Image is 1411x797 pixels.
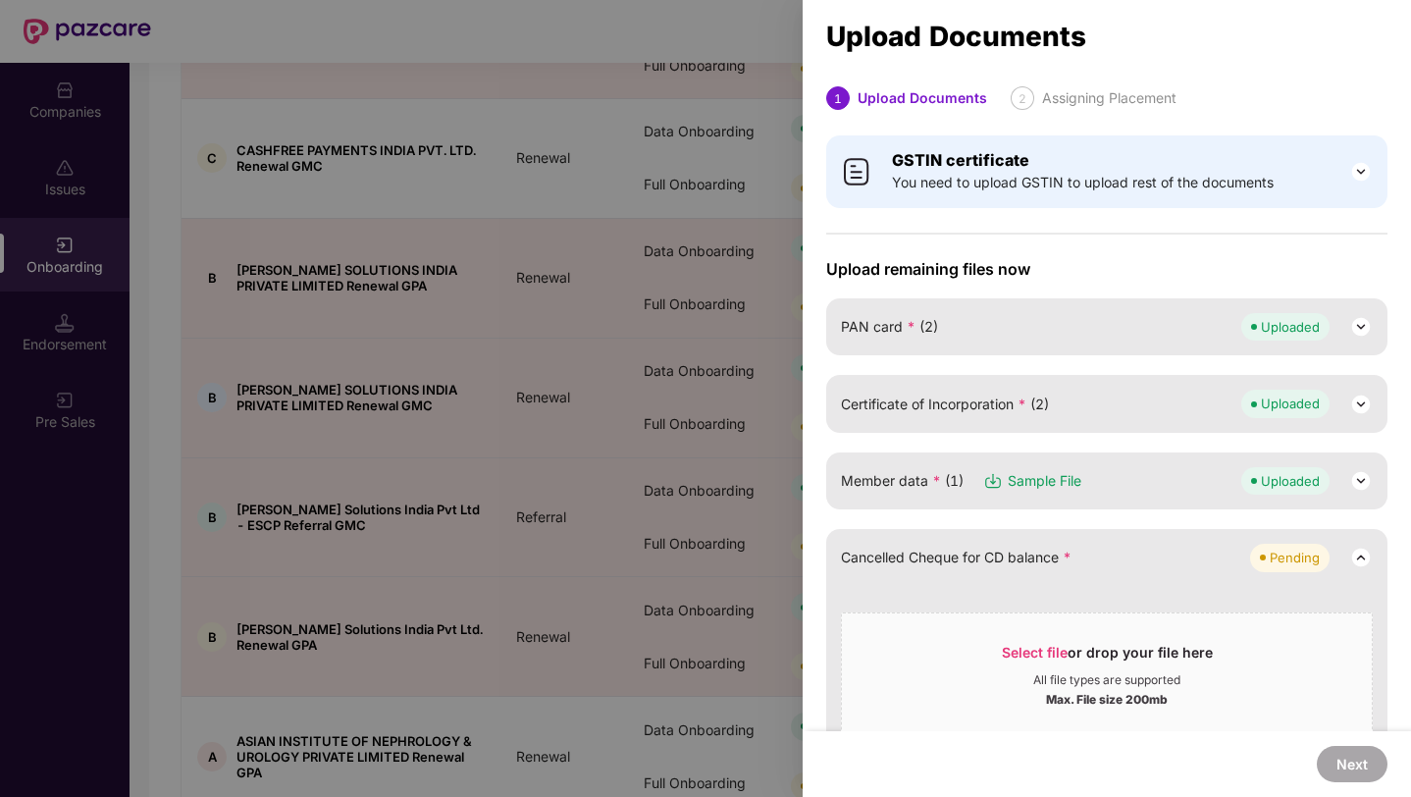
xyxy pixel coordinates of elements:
div: Max. File size 200mb [1046,688,1168,708]
span: Select fileor drop your file hereAll file types are supportedMax. File size 200mb [842,628,1372,722]
span: Sample File [1008,470,1081,492]
div: Uploaded [1261,394,1320,413]
span: Certificate of Incorporation (2) [841,394,1049,415]
img: svg+xml;base64,PHN2ZyB3aWR0aD0iMjQiIGhlaWdodD0iMjQiIHZpZXdCb3g9IjAgMCAyNCAyNCIgZmlsbD0ibm9uZSIgeG... [1349,546,1373,569]
img: svg+xml;base64,PHN2ZyB4bWxucz0iaHR0cDovL3d3dy53My5vcmcvMjAwMC9zdmciIHdpZHRoPSI0MCIgaGVpZ2h0PSI0MC... [841,156,872,187]
div: All file types are supported [1033,672,1180,688]
span: 1 [834,91,842,106]
div: Uploaded [1261,471,1320,491]
button: Next [1317,746,1387,782]
span: Upload remaining files now [826,259,1387,279]
span: 2 [1019,91,1026,106]
img: svg+xml;base64,PHN2ZyB3aWR0aD0iMjQiIGhlaWdodD0iMjQiIHZpZXdCb3g9IjAgMCAyNCAyNCIgZmlsbD0ibm9uZSIgeG... [1349,315,1373,339]
span: Cancelled Cheque for CD balance [841,547,1071,568]
img: svg+xml;base64,PHN2ZyB3aWR0aD0iMTYiIGhlaWdodD0iMTciIHZpZXdCb3g9IjAgMCAxNiAxNyIgZmlsbD0ibm9uZSIgeG... [983,471,1003,491]
img: svg+xml;base64,PHN2ZyB3aWR0aD0iMjQiIGhlaWdodD0iMjQiIHZpZXdCb3g9IjAgMCAyNCAyNCIgZmlsbD0ibm9uZSIgeG... [1349,469,1373,493]
div: or drop your file here [1002,643,1213,672]
div: Uploaded [1261,317,1320,337]
b: GSTIN certificate [892,150,1029,170]
span: PAN card (2) [841,316,938,338]
img: svg+xml;base64,PHN2ZyB3aWR0aD0iMjQiIGhlaWdodD0iMjQiIHZpZXdCb3g9IjAgMCAyNCAyNCIgZmlsbD0ibm9uZSIgeG... [1349,160,1373,184]
span: Member data (1) [841,470,964,492]
div: Upload Documents [858,86,987,110]
div: Assigning Placement [1042,86,1176,110]
div: Pending [1270,548,1320,567]
div: Upload Documents [826,26,1387,47]
span: Select file [1002,644,1068,661]
img: svg+xml;base64,PHN2ZyB3aWR0aD0iMjQiIGhlaWdodD0iMjQiIHZpZXdCb3g9IjAgMCAyNCAyNCIgZmlsbD0ibm9uZSIgeG... [1349,393,1373,416]
span: You need to upload GSTIN to upload rest of the documents [892,172,1274,193]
